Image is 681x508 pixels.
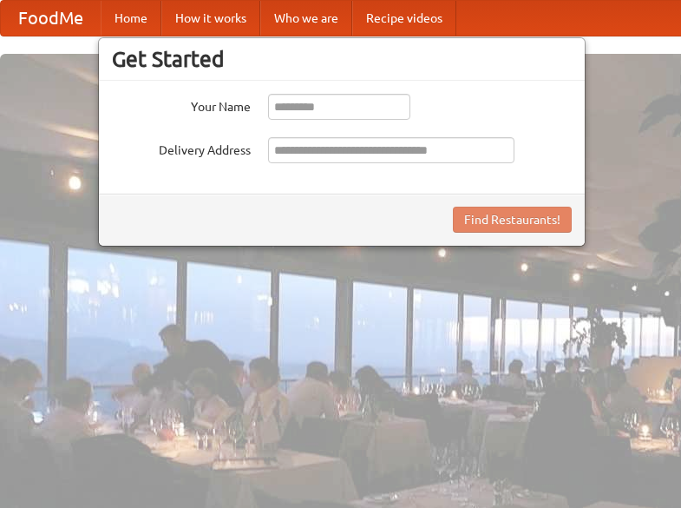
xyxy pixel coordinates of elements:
[352,1,456,36] a: Recipe videos
[112,137,251,159] label: Delivery Address
[453,207,572,233] button: Find Restaurants!
[161,1,260,36] a: How it works
[112,94,251,115] label: Your Name
[260,1,352,36] a: Who we are
[112,46,572,72] h3: Get Started
[101,1,161,36] a: Home
[1,1,101,36] a: FoodMe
